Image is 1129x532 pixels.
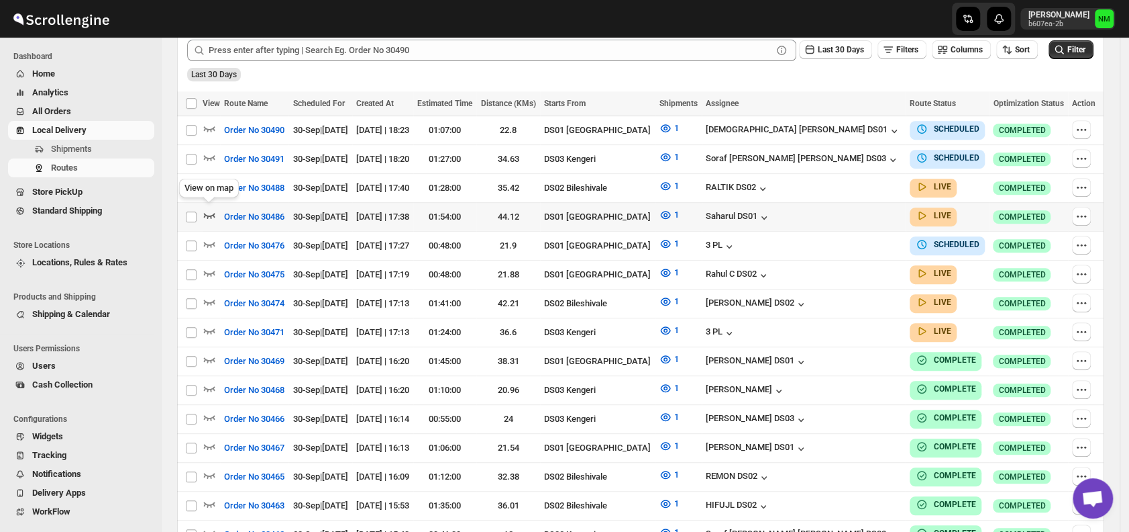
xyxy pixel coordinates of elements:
div: [PERSON_NAME] DS03 [706,413,808,427]
button: Sort [996,40,1038,59]
button: 3 PL [706,326,736,340]
span: Sort [1015,45,1030,54]
button: Last 30 Days [799,40,872,59]
button: 1 [651,378,686,399]
span: Order No 30486 [224,210,284,224]
span: 30-Sep | [DATE] [292,212,347,222]
div: 01:12:00 [417,470,472,484]
span: COMPLETED [998,356,1045,367]
span: Delivery Apps [32,488,86,498]
div: DS01 [GEOGRAPHIC_DATA] [544,239,651,253]
div: DS02 Bileshivale [544,181,651,195]
button: 1 [651,291,686,312]
button: Order No 30467 [216,437,292,459]
span: Standard Shipping [32,206,102,216]
text: NM [1098,15,1110,24]
button: Order No 30475 [216,264,292,285]
span: Action [1072,99,1095,108]
div: 00:55:00 [417,412,472,426]
div: 24 [480,412,535,426]
span: Widgets [32,431,63,441]
span: Last 30 Days [818,45,864,54]
button: COMPLETE [915,382,976,396]
div: [DATE] | 17:13 [356,297,409,310]
span: View [203,99,220,108]
span: All Orders [32,106,71,116]
button: SCHEDULED [915,238,979,251]
button: [PERSON_NAME] [706,384,786,398]
button: Shipping & Calendar [8,305,154,324]
div: Open chat [1073,478,1113,519]
button: 1 [651,146,686,168]
span: Analytics [32,87,68,97]
span: Columns [951,45,983,54]
span: 30-Sep | [DATE] [292,385,347,395]
div: 01:45:00 [417,355,472,368]
button: LIVE [915,267,951,280]
span: COMPLETED [998,472,1045,482]
span: Route Status [910,99,956,108]
span: Starts From [544,99,586,108]
button: COMPLETE [915,498,976,511]
span: COMPLETED [998,125,1045,136]
span: 30-Sep | [DATE] [292,327,347,337]
button: 1 [651,118,686,139]
p: [PERSON_NAME] [1028,9,1089,20]
div: 34.63 [480,152,535,166]
b: SCHEDULED [934,124,979,134]
button: Users [8,357,154,375]
div: DS01 [GEOGRAPHIC_DATA] [544,355,651,368]
b: COMPLETE [934,355,976,365]
div: DS01 [GEOGRAPHIC_DATA] [544,124,651,137]
button: COMPLETE [915,353,976,367]
span: Shipping & Calendar [32,309,110,319]
button: 1 [651,464,686,486]
button: Home [8,64,154,83]
div: [DATE] | 17:27 [356,239,409,253]
div: [DATE] | 17:40 [356,181,409,195]
button: LIVE [915,180,951,193]
button: Filters [877,40,926,59]
div: 01:27:00 [417,152,472,166]
div: 01:35:00 [417,499,472,513]
button: Order No 30465 [216,466,292,488]
span: Order No 30474 [224,297,284,310]
span: COMPLETED [998,154,1045,165]
div: [DATE] | 16:13 [356,441,409,455]
span: Route Name [224,99,268,108]
div: 00:48:00 [417,239,472,253]
div: [DATE] | 18:23 [356,124,409,137]
button: 1 [651,406,686,428]
span: 1 [674,498,678,508]
span: Order No 30466 [224,412,284,426]
button: COMPLETE [915,411,976,425]
button: 1 [651,320,686,341]
span: Home [32,69,55,79]
span: 1 [674,383,678,393]
button: [PERSON_NAME] DS02 [706,298,808,311]
span: 1 [674,441,678,451]
div: [DATE] | 15:53 [356,499,409,513]
span: Optimization Status [993,99,1063,108]
img: ScrollEngine [11,2,111,36]
button: [DEMOGRAPHIC_DATA] [PERSON_NAME] DS01 [706,124,901,138]
button: 1 [651,175,686,197]
div: [DATE] | 16:14 [356,412,409,426]
b: LIVE [934,326,951,336]
b: LIVE [934,182,951,191]
span: Last 30 Days [191,70,237,79]
div: DS02 Bileshivale [544,470,651,484]
button: Order No 30490 [216,120,292,141]
span: COMPLETED [998,327,1045,338]
button: 1 [651,435,686,457]
span: Configurations [13,414,154,425]
button: LIVE [915,324,951,338]
button: 1 [651,204,686,226]
div: [DATE] | 17:19 [356,268,409,281]
div: DS03 Kengeri [544,384,651,397]
span: Narjit Magar [1095,9,1114,28]
span: 30-Sep | [DATE] [292,125,347,135]
button: COMPLETE [915,440,976,453]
